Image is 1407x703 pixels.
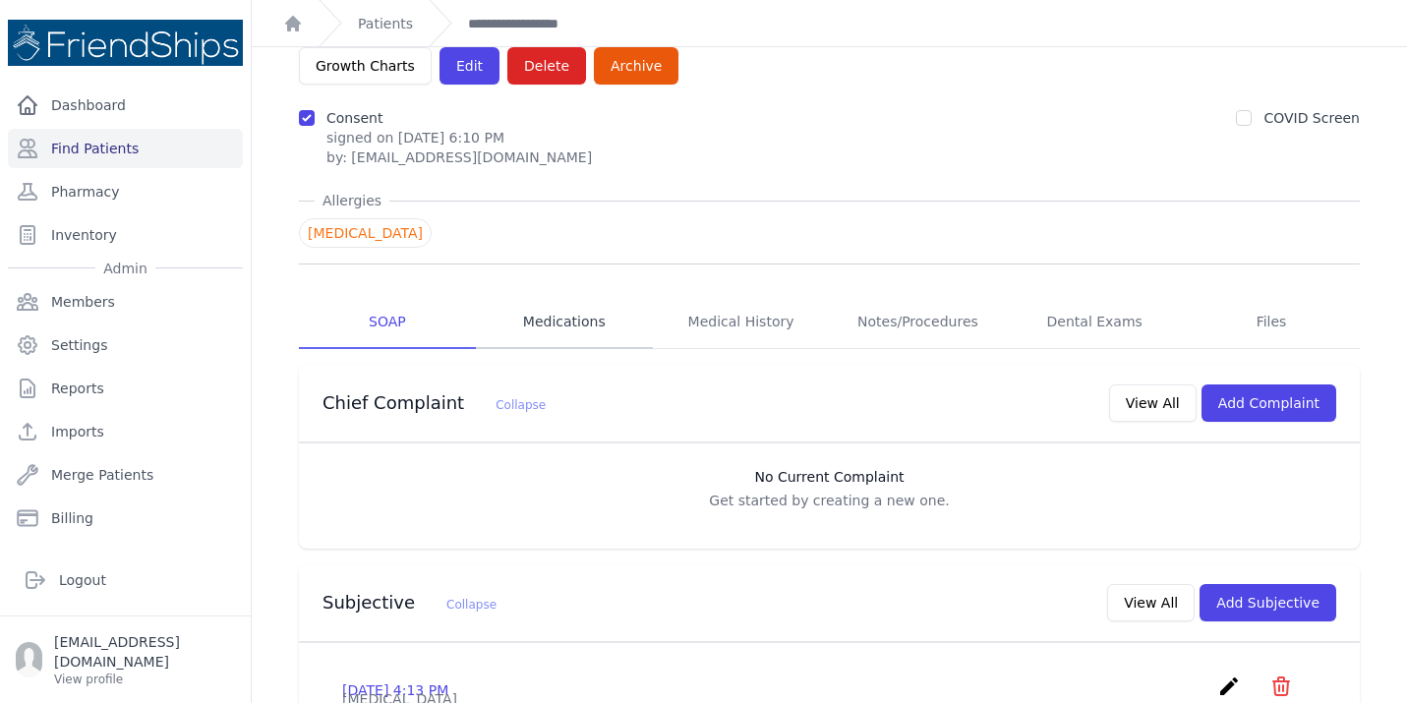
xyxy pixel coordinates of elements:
[1263,110,1360,126] label: COVID Screen
[476,296,653,349] a: Medications
[299,296,476,349] a: SOAP
[8,325,243,365] a: Settings
[326,128,592,147] p: signed on [DATE] 6:10 PM
[16,560,235,600] a: Logout
[440,47,499,85] a: Edit
[8,542,243,581] a: Organizations
[322,591,497,615] h3: Subjective
[358,14,413,33] a: Patients
[829,296,1006,349] a: Notes/Procedures
[342,680,448,700] p: [DATE] 4:13 PM
[8,282,243,322] a: Members
[8,215,243,255] a: Inventory
[54,672,235,687] p: View profile
[8,129,243,168] a: Find Patients
[326,147,592,167] div: by: [EMAIL_ADDRESS][DOMAIN_NAME]
[1200,584,1336,621] button: Add Subjective
[1006,296,1183,349] a: Dental Exams
[8,172,243,211] a: Pharmacy
[1202,384,1336,422] button: Add Complaint
[322,391,546,415] h3: Chief Complaint
[299,47,432,85] a: Growth Charts
[8,455,243,495] a: Merge Patients
[8,20,243,66] img: Medical Missions EMR
[315,191,389,210] span: Allergies
[653,296,830,349] a: Medical History
[1109,384,1197,422] button: View All
[1107,584,1195,621] button: View All
[594,47,678,85] a: Archive
[16,632,235,687] a: [EMAIL_ADDRESS][DOMAIN_NAME] View profile
[1217,683,1246,702] a: create
[95,259,155,278] span: Admin
[299,218,432,248] span: [MEDICAL_DATA]
[299,296,1360,349] nav: Tabs
[8,369,243,408] a: Reports
[8,412,243,451] a: Imports
[496,398,546,412] span: Collapse
[507,47,586,85] button: Delete
[1183,296,1360,349] a: Files
[8,86,243,125] a: Dashboard
[319,467,1340,487] h3: No Current Complaint
[1217,674,1241,698] i: create
[319,491,1340,510] p: Get started by creating a new one.
[8,498,243,538] a: Billing
[326,110,382,126] label: Consent
[446,598,497,612] span: Collapse
[54,632,235,672] p: [EMAIL_ADDRESS][DOMAIN_NAME]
